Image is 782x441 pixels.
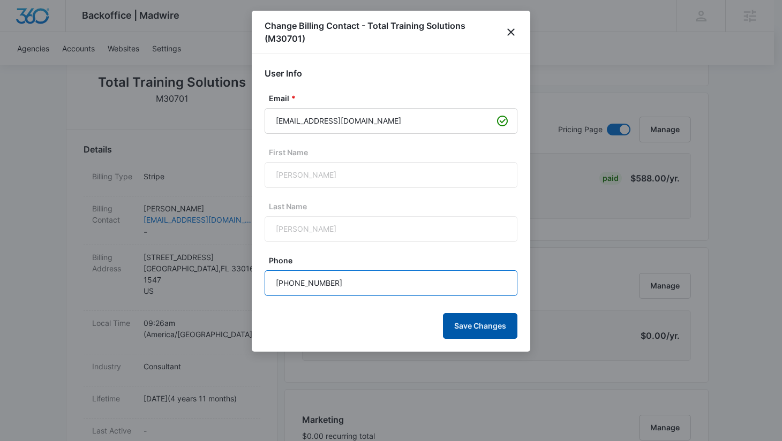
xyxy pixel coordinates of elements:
[505,26,517,39] button: close
[269,255,522,266] label: Phone
[265,108,517,134] input: janedoe@gmail.com
[265,19,505,45] h1: Change Billing Contact - Total Training Solutions (M30701)
[443,313,517,339] button: Save Changes
[269,147,522,158] label: First Name
[269,201,522,212] label: Last Name
[265,67,517,80] h2: User Info
[269,93,522,104] label: Email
